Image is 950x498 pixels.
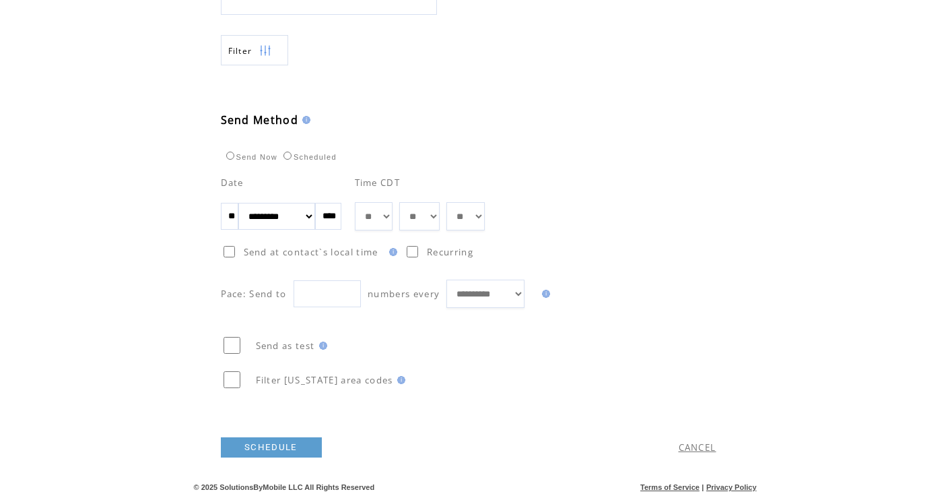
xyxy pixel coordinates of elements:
[221,177,244,189] span: Date
[640,483,700,491] a: Terms of Service
[221,35,288,65] a: Filter
[256,374,393,386] span: Filter [US_STATE] area codes
[244,246,378,258] span: Send at contact`s local time
[226,152,234,160] input: Send Now
[538,290,550,298] img: help.gif
[706,483,757,491] a: Privacy Policy
[221,113,299,127] span: Send Method
[368,288,440,300] span: numbers every
[259,36,271,66] img: filters.png
[221,437,322,458] a: SCHEDULE
[427,246,473,258] span: Recurring
[223,153,277,161] label: Send Now
[221,288,287,300] span: Pace: Send to
[393,376,405,384] img: help.gif
[702,483,704,491] span: |
[679,441,716,454] a: CANCEL
[315,342,327,350] img: help.gif
[298,116,310,124] img: help.gif
[194,483,375,491] span: © 2025 SolutionsByMobile LLC All Rights Reserved
[385,248,397,256] img: help.gif
[256,340,315,352] span: Send as test
[355,177,401,189] span: Time CDT
[280,153,337,161] label: Scheduled
[228,45,252,57] span: Show filters
[283,152,292,160] input: Scheduled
